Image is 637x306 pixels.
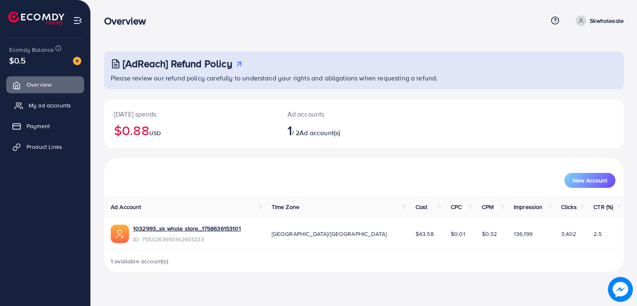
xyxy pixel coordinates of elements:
[482,203,494,211] span: CPM
[416,230,434,238] span: $43.58
[73,57,81,65] img: image
[111,203,141,211] span: Ad Account
[133,224,241,233] a: 1032993_sk whole store_1758636153101
[561,203,577,211] span: Clicks
[287,109,397,119] p: Ad accounts
[73,16,83,25] img: menu
[451,230,465,238] span: $0.01
[573,177,607,183] span: New Account
[133,235,241,243] span: ID: 7553283650142601223
[593,203,613,211] span: CTR (%)
[514,230,532,238] span: 136,199
[564,173,615,188] button: New Account
[6,118,84,134] a: Payment
[6,76,84,93] a: Overview
[593,230,601,238] span: 2.5
[299,128,340,137] span: Ad account(s)
[111,257,169,265] span: 1 available account(s)
[572,15,624,26] a: Skwholesale
[114,109,267,119] p: [DATE] spends
[608,277,633,302] img: image
[416,203,428,211] span: Cost
[27,143,62,151] span: Product Links
[104,15,153,27] h3: Overview
[6,97,84,114] a: My ad accounts
[272,203,299,211] span: Time Zone
[149,129,161,137] span: USD
[9,54,26,66] span: $0.5
[27,80,51,89] span: Overview
[114,122,267,138] h2: $0.88
[287,122,397,138] h2: / 2
[27,122,50,130] span: Payment
[590,16,624,26] p: Skwholesale
[123,58,232,70] h3: [AdReach] Refund Policy
[482,230,497,238] span: $0.32
[111,73,619,83] p: Please review our refund policy carefully to understand your rights and obligations when requesti...
[9,46,54,54] span: Ecomdy Balance
[111,225,129,243] img: ic-ads-acc.e4c84228.svg
[561,230,576,238] span: 3,402
[8,12,64,24] img: logo
[272,230,387,238] span: [GEOGRAPHIC_DATA]/[GEOGRAPHIC_DATA]
[451,203,462,211] span: CPC
[287,121,292,140] span: 1
[29,101,71,109] span: My ad accounts
[514,203,543,211] span: Impression
[6,138,84,155] a: Product Links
